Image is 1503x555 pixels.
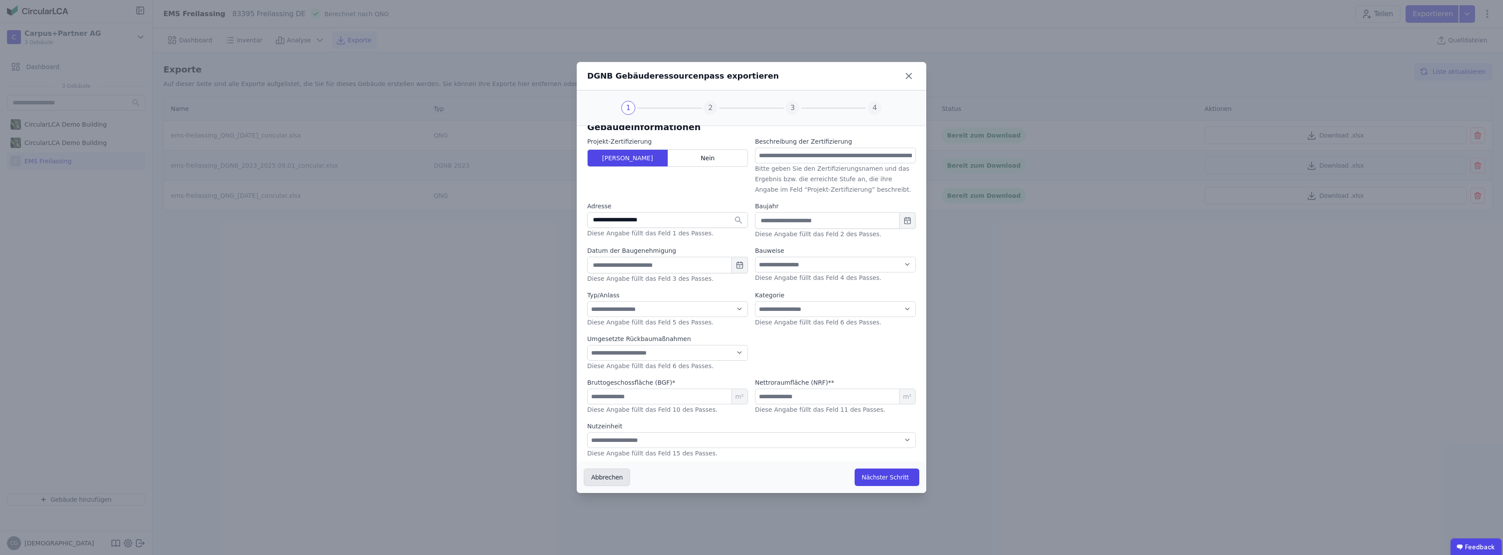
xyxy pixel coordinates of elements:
div: 4 [868,101,882,115]
label: Diese Angabe füllt das Feld 10 des Passes. [587,406,717,413]
label: Diese Angabe füllt das Feld 6 des Passes. [755,319,881,326]
div: 1 [621,101,635,115]
label: Projekt-Zertifizierung [587,137,748,146]
label: Diese Angabe füllt das Feld 2 des Passes. [755,231,881,238]
span: m² [899,389,915,404]
label: Diese Angabe füllt das Feld 3 des Passes. [587,275,713,282]
div: DGNB Gebäuderessourcenpass exportieren [587,70,779,82]
button: Nächster Schritt [855,469,919,486]
label: Bitte geben Sie den Zertifizierungsnamen und das Ergebnis bzw. die erreichte Stufe an, die ihre A... [755,165,911,193]
label: Nutzeinheit [587,422,916,431]
label: Umgesetzte Rückbaumaßnahmen [587,334,748,343]
span: Nein [701,154,715,162]
label: Diese Angabe füllt das Feld 6 des Passes. [587,362,713,369]
label: Diese Angabe füllt das Feld 1 des Passes. [587,230,713,237]
label: Diese Angabe füllt das Feld 15 des Passes. [587,450,717,457]
label: Typ/Anlass [587,291,748,300]
label: Adresse [587,202,748,210]
div: 2 [703,101,717,115]
label: Bruttogeschossfläche (BGF)* [587,378,675,387]
span: [PERSON_NAME] [602,154,653,162]
span: m² [731,389,748,404]
label: Beschreibung der Zertifizierung [755,137,852,146]
button: Abbrechen [584,469,630,486]
h6: Gebäudeinformationen [587,121,916,134]
label: audits.requiredField [755,378,834,387]
div: 3 [786,101,800,115]
label: Diese Angabe füllt das Feld 4 des Passes. [755,274,881,281]
label: Diese Angabe füllt das Feld 5 des Passes. [587,319,713,326]
label: Bauweise [755,246,916,255]
label: Baujahr [755,202,916,210]
label: Datum der Baugenehmigung [587,246,748,255]
label: Diese Angabe füllt das Feld 11 des Passes. [755,406,885,413]
label: Kategorie [755,291,916,300]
